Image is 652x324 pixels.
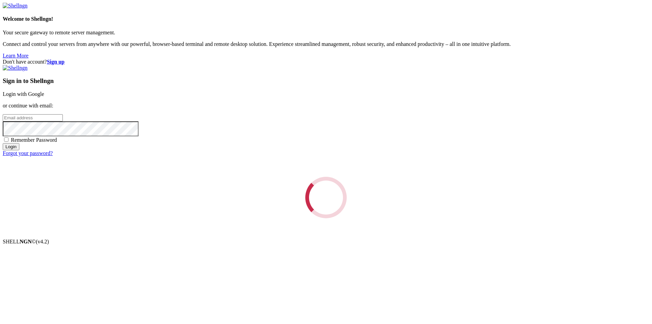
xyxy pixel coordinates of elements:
[3,143,19,150] input: Login
[3,53,29,58] a: Learn More
[3,16,649,22] h4: Welcome to Shellngn!
[3,77,649,85] h3: Sign in to Shellngn
[3,114,63,121] input: Email address
[4,137,8,142] input: Remember Password
[305,177,347,218] div: Loading...
[47,59,65,65] a: Sign up
[3,59,649,65] div: Don't have account?
[3,91,44,97] a: Login with Google
[20,239,32,244] b: NGN
[36,239,49,244] span: 4.2.0
[3,150,53,156] a: Forgot your password?
[11,137,57,143] span: Remember Password
[3,65,28,71] img: Shellngn
[3,239,49,244] span: SHELL ©
[3,3,28,9] img: Shellngn
[3,30,649,36] p: Your secure gateway to remote server management.
[3,103,649,109] p: or continue with email:
[3,41,649,47] p: Connect and control your servers from anywhere with our powerful, browser-based terminal and remo...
